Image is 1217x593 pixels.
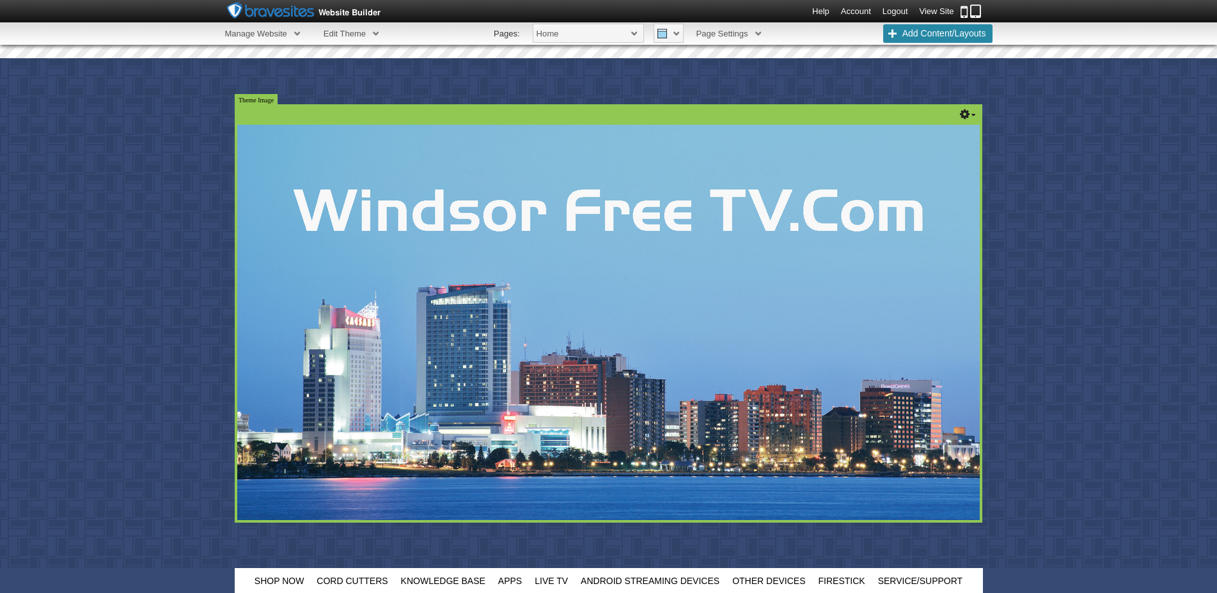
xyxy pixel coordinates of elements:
span: Shop Now [255,576,304,586]
span: Home [533,24,644,43]
a: Logout [883,6,908,16]
img: header photo [235,122,982,520]
span: Theme Image [235,94,278,105]
a: Help [812,6,829,16]
span: Service/Support [878,576,963,586]
span: Manage Website [225,22,300,45]
span: Add Content/Layouts [883,24,993,43]
span: Apps [498,576,522,586]
span: Cord Cutters [317,576,388,586]
a: Account [841,6,871,16]
li: Pages: [494,22,519,45]
a: Add Content/Layouts [883,29,993,38]
span: Edit Theme [324,22,379,45]
img: Bravesites_toolbar_logo [225,1,404,20]
span: Android Streaming Devices [581,576,719,586]
span: FireStick [819,576,865,586]
span: Knowledge Base [401,576,485,586]
a: View Site [920,6,954,16]
span: Live TV [535,576,568,586]
span: Page Settings [696,22,761,45]
span: Other Devices [732,576,805,586]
